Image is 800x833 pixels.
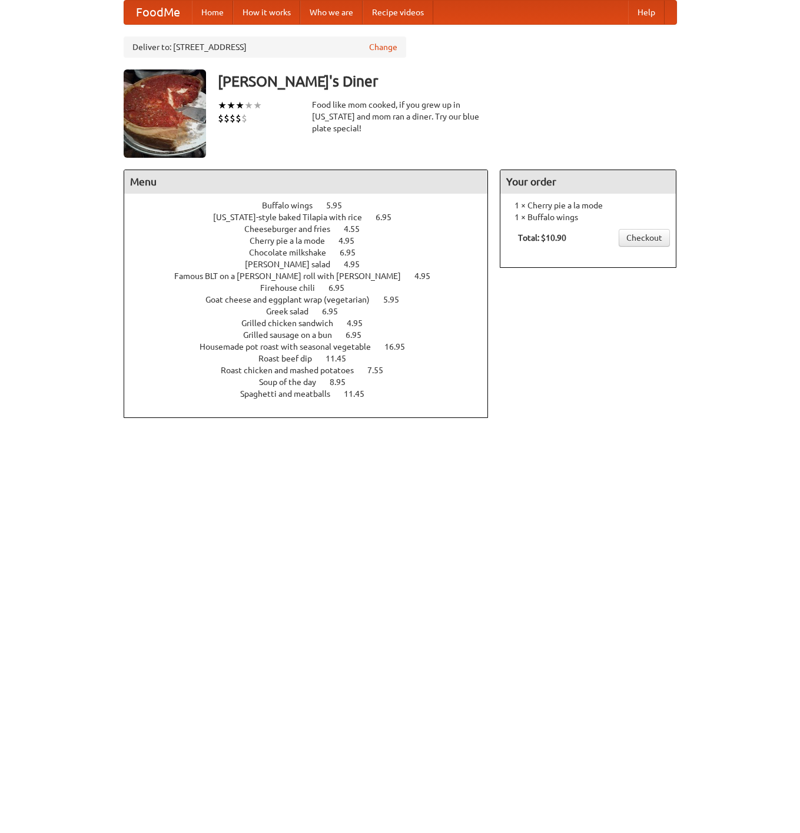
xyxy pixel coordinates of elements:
[245,260,342,269] span: [PERSON_NAME] salad
[124,69,206,158] img: angular.jpg
[384,342,417,351] span: 16.95
[218,112,224,125] li: $
[344,224,371,234] span: 4.55
[346,330,373,340] span: 6.95
[326,201,354,210] span: 5.95
[249,248,338,257] span: Chocolate milkshake
[240,389,342,399] span: Spaghetti and meatballs
[260,283,327,293] span: Firehouse chili
[218,99,227,112] li: ★
[500,170,676,194] h4: Your order
[260,283,366,293] a: Firehouse chili 6.95
[347,318,374,328] span: 4.95
[124,170,488,194] h4: Menu
[344,389,376,399] span: 11.45
[266,307,320,316] span: Greek salad
[233,1,300,24] a: How it works
[506,200,670,211] li: 1 × Cherry pie a la mode
[250,236,337,245] span: Cherry pie a la mode
[240,389,386,399] a: Spaghetti and meatballs 11.45
[245,260,381,269] a: [PERSON_NAME] salad 4.95
[241,112,247,125] li: $
[262,201,324,210] span: Buffalo wings
[253,99,262,112] li: ★
[124,1,192,24] a: FoodMe
[241,318,345,328] span: Grilled chicken sandwich
[200,342,427,351] a: Housemade pot roast with seasonal vegetable 16.95
[218,69,677,93] h3: [PERSON_NAME]'s Diner
[192,1,233,24] a: Home
[200,342,383,351] span: Housemade pot roast with seasonal vegetable
[235,99,244,112] li: ★
[241,318,384,328] a: Grilled chicken sandwich 4.95
[205,295,421,304] a: Goat cheese and eggplant wrap (vegetarian) 5.95
[174,271,413,281] span: Famous BLT on a [PERSON_NAME] roll with [PERSON_NAME]
[259,377,328,387] span: Soup of the day
[312,99,489,134] div: Food like mom cooked, if you grew up in [US_STATE] and mom ran a diner. Try our blue plate special!
[235,112,241,125] li: $
[213,213,374,222] span: [US_STATE]-style baked Tilapia with rice
[326,354,358,363] span: 11.45
[227,99,235,112] li: ★
[628,1,665,24] a: Help
[249,248,377,257] a: Chocolate milkshake 6.95
[244,224,381,234] a: Cheeseburger and fries 4.55
[221,366,366,375] span: Roast chicken and mashed potatoes
[230,112,235,125] li: $
[124,36,406,58] div: Deliver to: [STREET_ADDRESS]
[258,354,368,363] a: Roast beef dip 11.45
[300,1,363,24] a: Who we are
[518,233,566,243] b: Total: $10.90
[250,236,376,245] a: Cherry pie a la mode 4.95
[367,366,395,375] span: 7.55
[174,271,452,281] a: Famous BLT on a [PERSON_NAME] roll with [PERSON_NAME] 4.95
[328,283,356,293] span: 6.95
[376,213,403,222] span: 6.95
[506,211,670,223] li: 1 × Buffalo wings
[266,307,360,316] a: Greek salad 6.95
[224,112,230,125] li: $
[244,224,342,234] span: Cheeseburger and fries
[363,1,433,24] a: Recipe videos
[213,213,413,222] a: [US_STATE]-style baked Tilapia with rice 6.95
[322,307,350,316] span: 6.95
[262,201,364,210] a: Buffalo wings 5.95
[344,260,371,269] span: 4.95
[221,366,405,375] a: Roast chicken and mashed potatoes 7.55
[330,377,357,387] span: 8.95
[258,354,324,363] span: Roast beef dip
[259,377,367,387] a: Soup of the day 8.95
[243,330,383,340] a: Grilled sausage on a bun 6.95
[383,295,411,304] span: 5.95
[340,248,367,257] span: 6.95
[414,271,442,281] span: 4.95
[369,41,397,53] a: Change
[243,330,344,340] span: Grilled sausage on a bun
[338,236,366,245] span: 4.95
[619,229,670,247] a: Checkout
[244,99,253,112] li: ★
[205,295,381,304] span: Goat cheese and eggplant wrap (vegetarian)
